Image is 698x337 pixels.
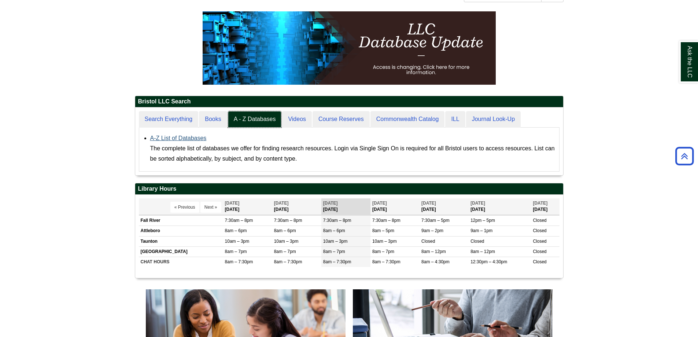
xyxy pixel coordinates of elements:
span: Closed [470,239,484,244]
span: 8am – 6pm [225,228,247,233]
span: Closed [533,218,546,223]
img: HTML tutorial [203,11,496,85]
div: The complete list of databases we offer for finding research resources. Login via Single Sign On ... [150,143,555,164]
span: [DATE] [372,201,387,206]
span: [DATE] [470,201,485,206]
th: [DATE] [469,198,531,215]
span: 8am – 7pm [274,249,296,254]
span: 10am – 3pm [274,239,299,244]
span: 9am – 1pm [470,228,492,233]
span: 10am – 3pm [323,239,348,244]
th: [DATE] [223,198,272,215]
span: 8am – 7:30pm [323,259,351,264]
span: [DATE] [323,201,338,206]
span: 7:30am – 8pm [274,218,302,223]
span: 8am – 7:30pm [372,259,400,264]
th: [DATE] [531,198,559,215]
a: A - Z Databases [228,111,282,128]
a: Back to Top [673,151,696,161]
span: 8am – 6pm [323,228,345,233]
a: Videos [282,111,312,128]
span: 8am – 12pm [470,249,495,254]
span: 10am – 3pm [372,239,397,244]
a: Search Everything [139,111,199,128]
th: [DATE] [370,198,420,215]
td: Attleboro [139,226,223,236]
span: Closed [533,228,546,233]
span: 8am – 7pm [323,249,345,254]
span: [DATE] [533,201,547,206]
th: [DATE] [321,198,370,215]
span: 7:30am – 8pm [225,218,253,223]
span: 9am – 2pm [421,228,443,233]
span: 8am – 4:30pm [421,259,450,264]
td: Fall River [139,216,223,226]
a: Course Reserves [313,111,370,128]
td: CHAT HOURS [139,257,223,267]
h2: Bristol LLC Search [135,96,563,107]
span: 8am – 6pm [274,228,296,233]
a: Books [199,111,227,128]
span: 7:30am – 5pm [421,218,450,223]
span: 10am – 3pm [225,239,250,244]
td: Taunton [139,236,223,246]
th: [DATE] [272,198,321,215]
span: 8am – 5pm [372,228,394,233]
a: Commonwealth Catalog [370,111,445,128]
span: 7:30am – 8pm [323,218,351,223]
span: 8am – 7pm [372,249,394,254]
th: [DATE] [420,198,469,215]
a: ILL [445,111,465,128]
span: 8am – 7:30pm [274,259,302,264]
h2: Library Hours [135,183,563,195]
span: Closed [533,239,546,244]
span: 12pm – 5pm [470,218,495,223]
span: Closed [533,259,546,264]
span: [DATE] [274,201,289,206]
span: Closed [421,239,435,244]
span: [DATE] [421,201,436,206]
span: Closed [533,249,546,254]
span: 8am – 12pm [421,249,446,254]
span: [DATE] [225,201,240,206]
span: 8am – 7:30pm [225,259,253,264]
span: 8am – 7pm [225,249,247,254]
span: 7:30am – 8pm [372,218,400,223]
button: « Previous [170,202,199,213]
td: [GEOGRAPHIC_DATA] [139,246,223,257]
a: A-Z List of Databases [150,135,207,141]
a: Journal Look-Up [466,111,521,128]
span: 12:30pm – 4:30pm [470,259,507,264]
button: Next » [200,202,221,213]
